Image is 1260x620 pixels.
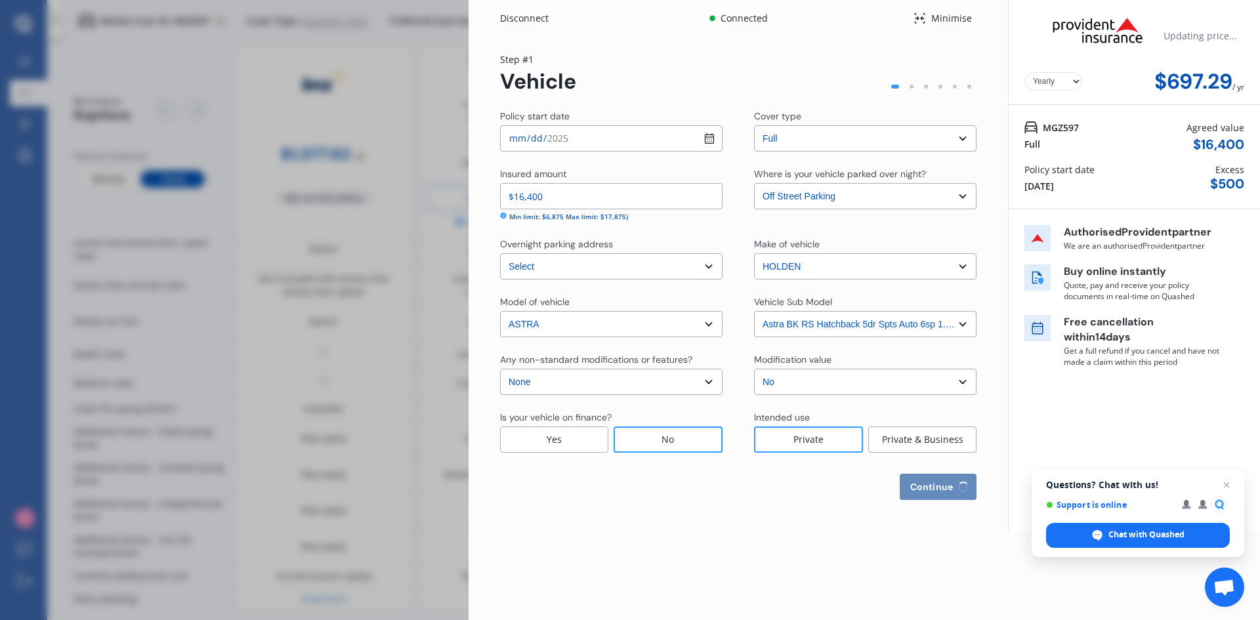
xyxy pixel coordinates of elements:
span: Continue [908,482,955,492]
p: We are an authorised Provident partner [1064,240,1221,251]
p: Authorised Provident partner [1064,225,1221,240]
img: free cancel icon [1024,315,1051,341]
div: [DATE] [1024,179,1054,193]
p: Buy online instantly [1064,264,1221,279]
div: / yr [1232,70,1244,94]
div: Min limit: $6,875 Max limit: $17,875) [509,212,628,222]
img: Provident.png [1032,5,1164,55]
button: Continue [900,474,976,500]
div: Agreed value [1186,121,1244,134]
div: Cover type [754,110,801,123]
div: $ 500 [1210,176,1244,192]
div: Where is your vehicle parked over night? [754,167,926,180]
div: Is your vehicle on finance? [500,411,612,424]
span: MGZ597 [1043,121,1079,134]
div: Private & Business [868,426,976,453]
div: Policy start date [1024,163,1095,176]
img: buy online icon [1024,264,1051,291]
div: Model of vehicle [500,295,570,308]
div: Open chat [1205,568,1244,607]
div: Excess [1215,163,1244,176]
input: Enter insured amount [500,183,723,209]
div: $ 16,400 [1193,137,1244,152]
p: Get a full refund if you cancel and have not made a claim within this period [1064,345,1221,367]
div: Full [1024,137,1040,151]
div: Minimise [926,12,976,25]
div: Vehicle Sub Model [754,295,832,308]
div: Disconnect [500,12,563,25]
span: Questions? Chat with us! [1046,480,1230,490]
div: Overnight parking address [500,238,613,251]
div: Step # 1 [500,52,576,66]
div: Connected [718,12,770,25]
img: insurer icon [1024,225,1051,251]
div: No [614,426,723,453]
span: Support is online [1046,500,1173,510]
div: Any non-standard modifications or features? [500,353,692,366]
p: Free cancellation within 14 days [1064,315,1221,345]
span: Chat with Quashed [1108,529,1185,541]
div: Yes [500,426,608,453]
div: Chat with Quashed [1046,523,1230,548]
div: Policy start date [500,110,570,123]
div: Make of vehicle [754,238,820,251]
div: Updating price... [1164,29,1237,43]
div: $697.29 [1154,70,1232,94]
div: Private [754,426,863,453]
div: Vehicle [500,70,576,94]
span: Close chat [1219,477,1234,493]
input: dd / mm / yyyy [500,125,723,152]
p: Quote, pay and receive your policy documents in real-time on Quashed [1064,279,1221,302]
div: Modification value [754,353,831,366]
div: Insured amount [500,167,566,180]
div: Intended use [754,411,810,424]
